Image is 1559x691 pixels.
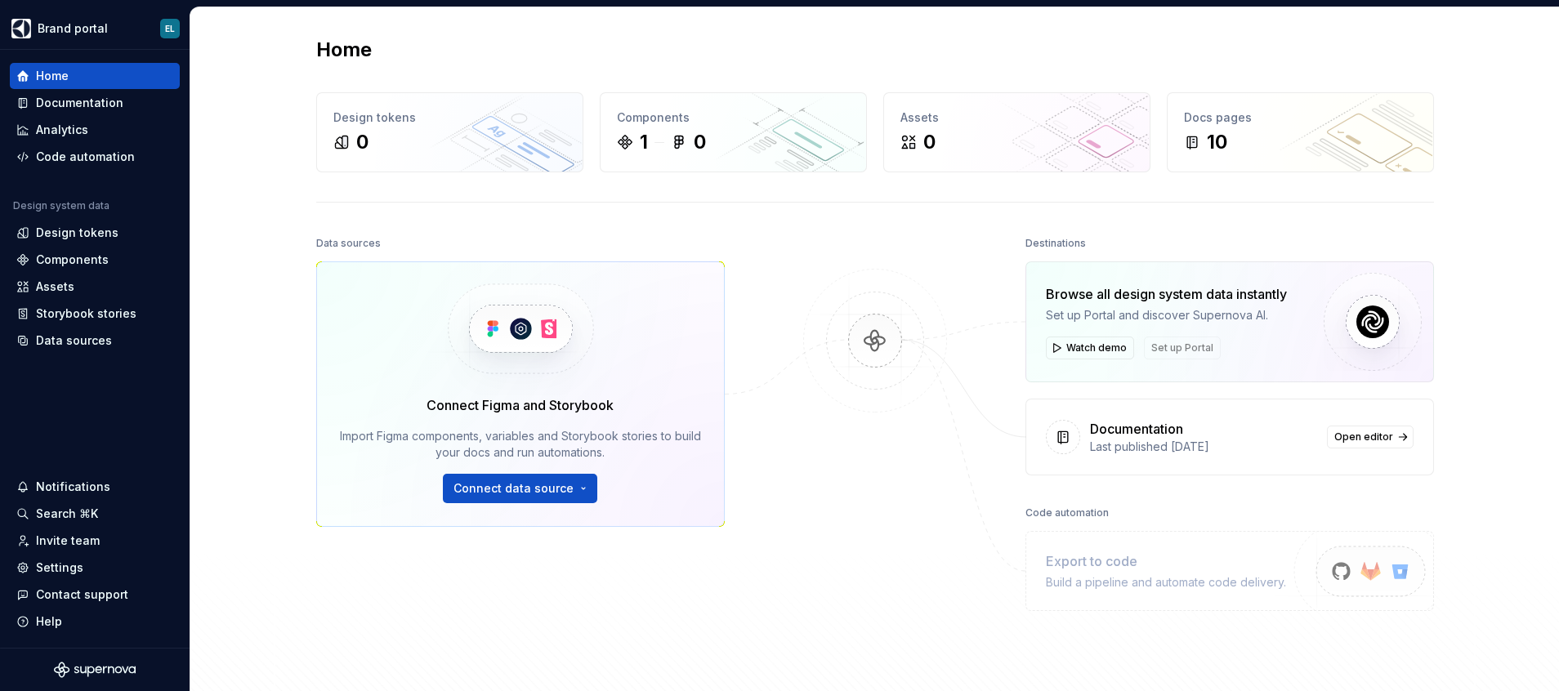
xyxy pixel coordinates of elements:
[10,501,180,527] button: Search ⌘K
[36,225,118,241] div: Design tokens
[36,533,100,549] div: Invite team
[640,129,648,155] div: 1
[883,92,1150,172] a: Assets0
[316,37,372,63] h2: Home
[36,68,69,84] div: Home
[1025,502,1109,524] div: Code automation
[36,252,109,268] div: Components
[1046,574,1286,591] div: Build a pipeline and automate code delivery.
[36,149,135,165] div: Code automation
[36,586,128,603] div: Contact support
[10,274,180,300] a: Assets
[54,662,136,678] svg: Supernova Logo
[333,109,566,126] div: Design tokens
[10,247,180,273] a: Components
[453,480,574,497] span: Connect data source
[1090,419,1183,439] div: Documentation
[900,109,1133,126] div: Assets
[10,117,180,143] a: Analytics
[617,109,850,126] div: Components
[1334,430,1393,444] span: Open editor
[1046,307,1287,323] div: Set up Portal and discover Supernova AI.
[443,474,597,503] button: Connect data source
[1327,426,1414,448] a: Open editor
[1066,341,1127,354] span: Watch demo
[1090,439,1317,455] div: Last published [DATE]
[10,555,180,581] a: Settings
[316,92,583,172] a: Design tokens0
[10,582,180,608] button: Contact support
[10,220,180,246] a: Design tokens
[10,63,180,89] a: Home
[36,122,88,138] div: Analytics
[694,129,706,155] div: 0
[36,332,112,349] div: Data sources
[10,609,180,635] button: Help
[316,232,381,255] div: Data sources
[1184,109,1417,126] div: Docs pages
[10,328,180,354] a: Data sources
[10,474,180,500] button: Notifications
[36,95,123,111] div: Documentation
[10,144,180,170] a: Code automation
[11,19,31,38] img: 1131f18f-9b94-42a4-847a-eabb54481545.png
[13,199,109,212] div: Design system data
[36,479,110,495] div: Notifications
[10,301,180,327] a: Storybook stories
[1025,232,1086,255] div: Destinations
[36,559,83,576] div: Settings
[38,20,108,37] div: Brand portal
[10,90,180,116] a: Documentation
[427,395,614,415] div: Connect Figma and Storybook
[36,279,74,295] div: Assets
[923,129,936,155] div: 0
[36,506,98,522] div: Search ⌘K
[10,528,180,554] a: Invite team
[1167,92,1434,172] a: Docs pages10
[36,613,62,630] div: Help
[165,22,175,35] div: EL
[356,129,369,155] div: 0
[1046,284,1287,304] div: Browse all design system data instantly
[1046,551,1286,571] div: Export to code
[1207,129,1227,155] div: 10
[3,11,186,46] button: Brand portalEL
[340,428,701,461] div: Import Figma components, variables and Storybook stories to build your docs and run automations.
[1046,337,1134,359] button: Watch demo
[36,305,136,322] div: Storybook stories
[600,92,867,172] a: Components10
